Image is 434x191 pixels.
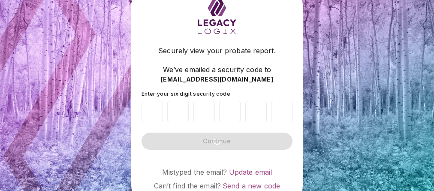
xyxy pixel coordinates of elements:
span: Can’t find the email? [154,182,221,190]
span: Mistyped the email? [162,168,227,176]
a: Send a new code [223,182,280,190]
span: Enter your six digit security code [142,91,230,97]
span: We’ve emailed a security code to [163,64,271,75]
span: Securely view your probate report. [158,45,275,56]
a: Update email [229,168,272,176]
span: [EMAIL_ADDRESS][DOMAIN_NAME] [161,75,273,84]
